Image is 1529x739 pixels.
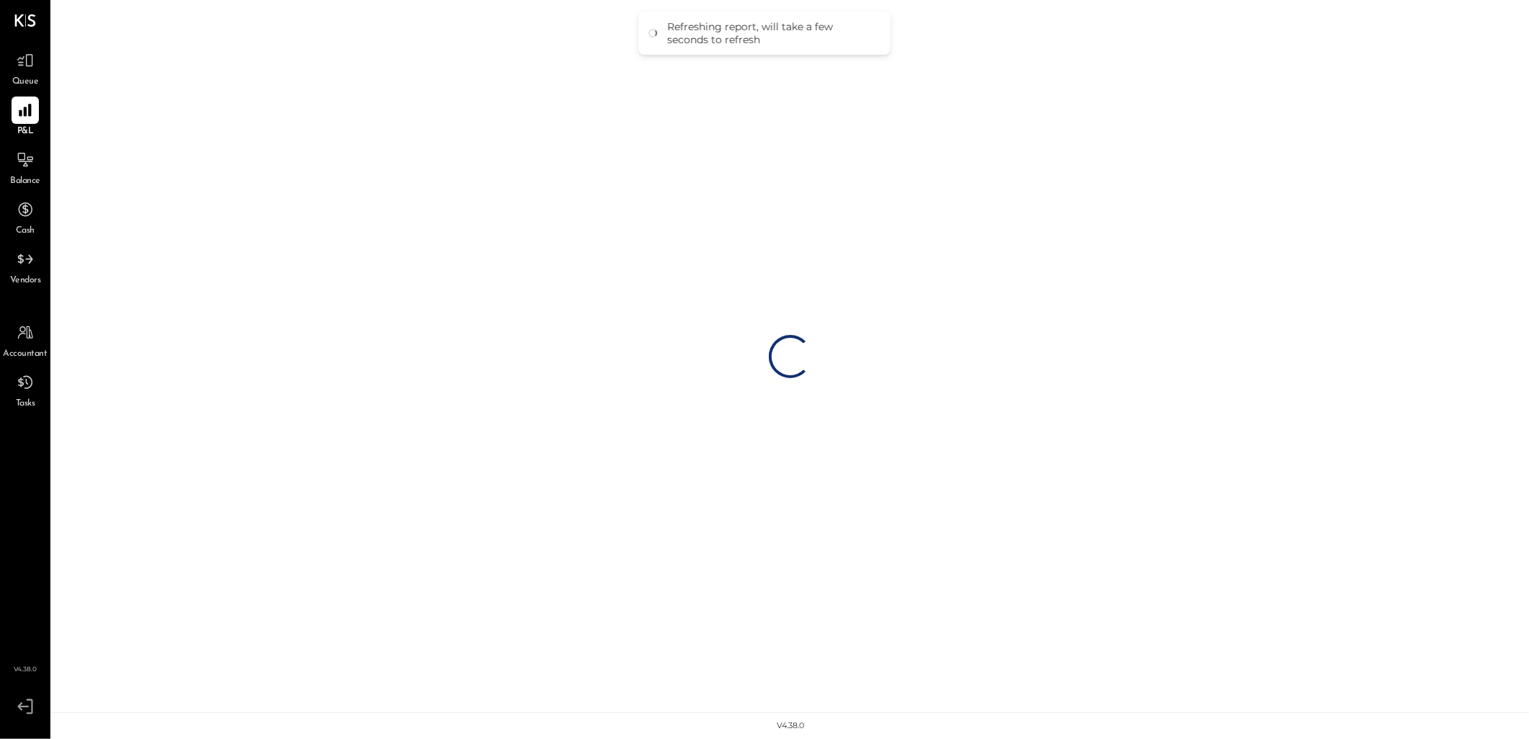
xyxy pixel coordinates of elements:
span: P&L [17,125,34,138]
a: Balance [1,146,50,188]
div: v 4.38.0 [777,720,804,732]
a: Tasks [1,369,50,411]
a: Accountant [1,319,50,361]
a: Vendors [1,246,50,287]
span: Accountant [4,348,48,361]
span: Tasks [16,398,35,411]
div: Refreshing report, will take a few seconds to refresh [667,20,876,46]
span: Vendors [10,274,41,287]
span: Cash [16,225,35,238]
span: Queue [12,76,39,89]
a: Cash [1,196,50,238]
a: Queue [1,47,50,89]
a: P&L [1,97,50,138]
span: Balance [10,175,40,188]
